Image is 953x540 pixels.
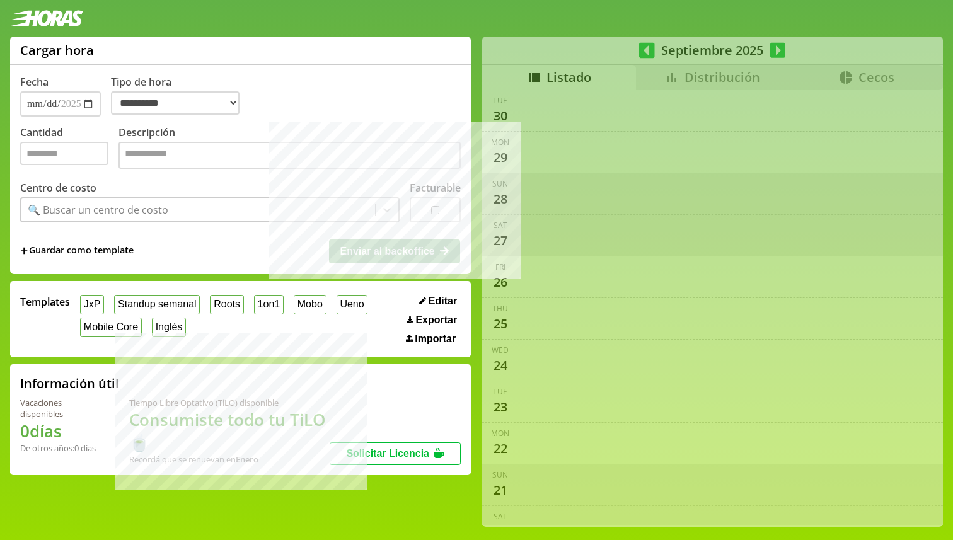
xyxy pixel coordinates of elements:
[346,448,429,459] span: Solicitar Licencia
[28,203,168,217] div: 🔍 Buscar un centro de costo
[20,375,119,392] h2: Información útil
[114,295,200,314] button: Standup semanal
[403,314,461,326] button: Exportar
[10,10,83,26] img: logotipo
[111,91,240,115] select: Tipo de hora
[129,397,330,408] div: Tiempo Libre Optativo (TiLO) disponible
[118,125,461,172] label: Descripción
[20,397,99,420] div: Vacaciones disponibles
[415,295,461,307] button: Editar
[129,454,330,465] div: Recordá que se renuevan en
[20,244,134,258] span: +Guardar como template
[20,442,99,454] div: De otros años: 0 días
[254,295,284,314] button: 1on1
[415,314,457,326] span: Exportar
[80,295,104,314] button: JxP
[20,142,108,165] input: Cantidad
[20,295,70,309] span: Templates
[20,125,118,172] label: Cantidad
[20,244,28,258] span: +
[20,75,49,89] label: Fecha
[20,42,94,59] h1: Cargar hora
[152,318,186,337] button: Inglés
[294,295,326,314] button: Mobo
[429,296,457,307] span: Editar
[20,181,96,195] label: Centro de costo
[330,442,461,465] button: Solicitar Licencia
[415,333,456,345] span: Importar
[118,142,461,169] textarea: Descripción
[80,318,142,337] button: Mobile Core
[20,420,99,442] h1: 0 días
[210,295,243,314] button: Roots
[236,454,258,465] b: Enero
[410,181,461,195] label: Facturable
[337,295,368,314] button: Ueno
[129,408,330,454] h1: Consumiste todo tu TiLO 🍵
[111,75,250,117] label: Tipo de hora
